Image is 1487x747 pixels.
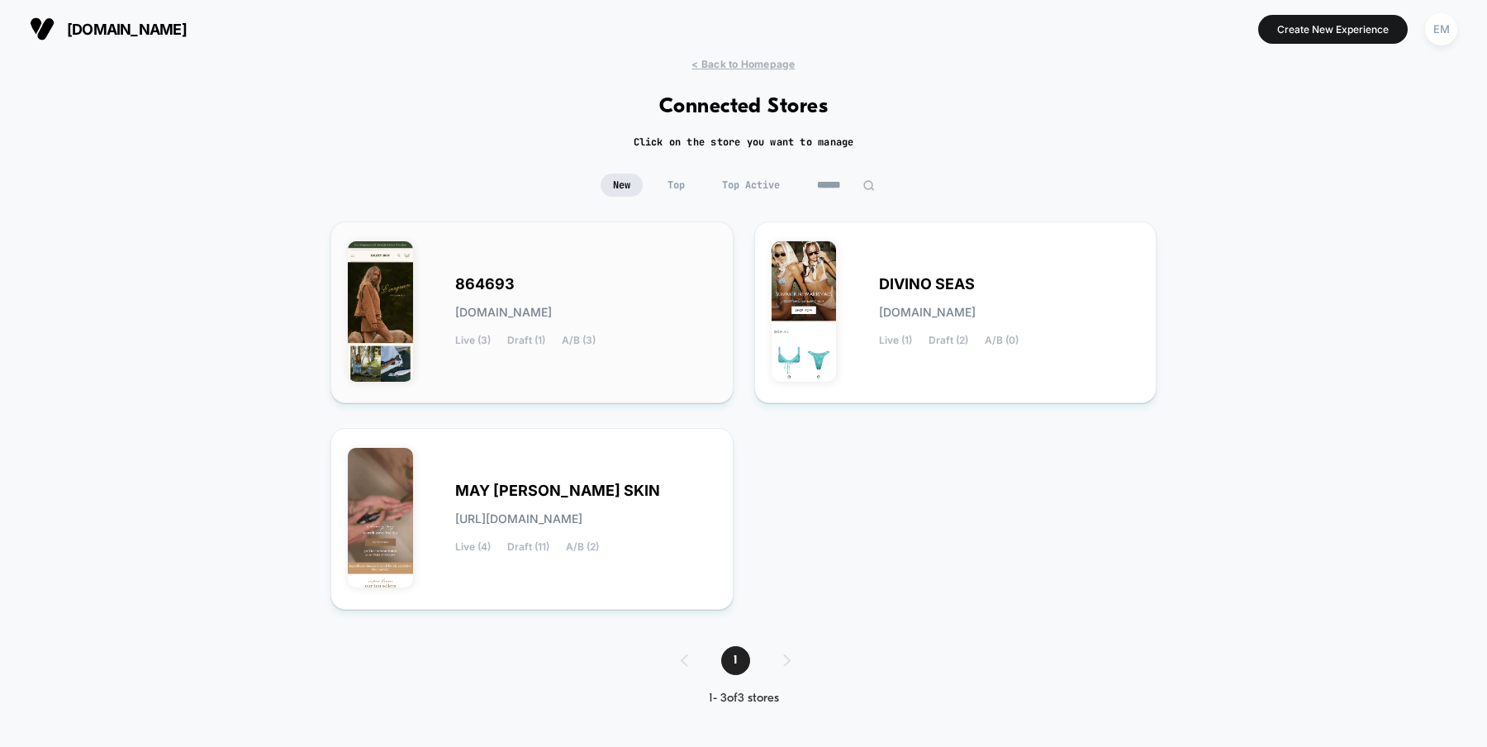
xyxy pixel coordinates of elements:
[772,241,837,382] img: DIVINO_SEAS
[710,174,792,197] span: Top Active
[566,541,599,553] span: A/B (2)
[985,335,1019,346] span: A/B (0)
[634,136,854,149] h2: Click on the store you want to manage
[1258,15,1408,44] button: Create New Experience
[455,335,491,346] span: Live (3)
[562,335,596,346] span: A/B (3)
[455,485,660,497] span: MAY [PERSON_NAME] SKIN
[348,241,413,382] img: 864693
[455,278,515,290] span: 864693
[601,174,643,197] span: New
[879,307,976,318] span: [DOMAIN_NAME]
[691,58,795,70] span: < Back to Homepage
[507,335,545,346] span: Draft (1)
[455,513,582,525] span: [URL][DOMAIN_NAME]
[929,335,968,346] span: Draft (2)
[67,21,187,38] span: [DOMAIN_NAME]
[25,16,192,42] button: [DOMAIN_NAME]
[655,174,697,197] span: Top
[1425,13,1457,45] div: EM
[659,95,829,119] h1: Connected Stores
[455,307,552,318] span: [DOMAIN_NAME]
[879,335,912,346] span: Live (1)
[721,646,750,675] span: 1
[348,448,413,588] img: MAY_LINDSTROM_SKIN
[879,278,975,290] span: DIVINO SEAS
[30,17,55,41] img: Visually logo
[1420,12,1462,46] button: EM
[507,541,549,553] span: Draft (11)
[862,179,875,192] img: edit
[664,692,824,706] div: 1 - 3 of 3 stores
[455,541,491,553] span: Live (4)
